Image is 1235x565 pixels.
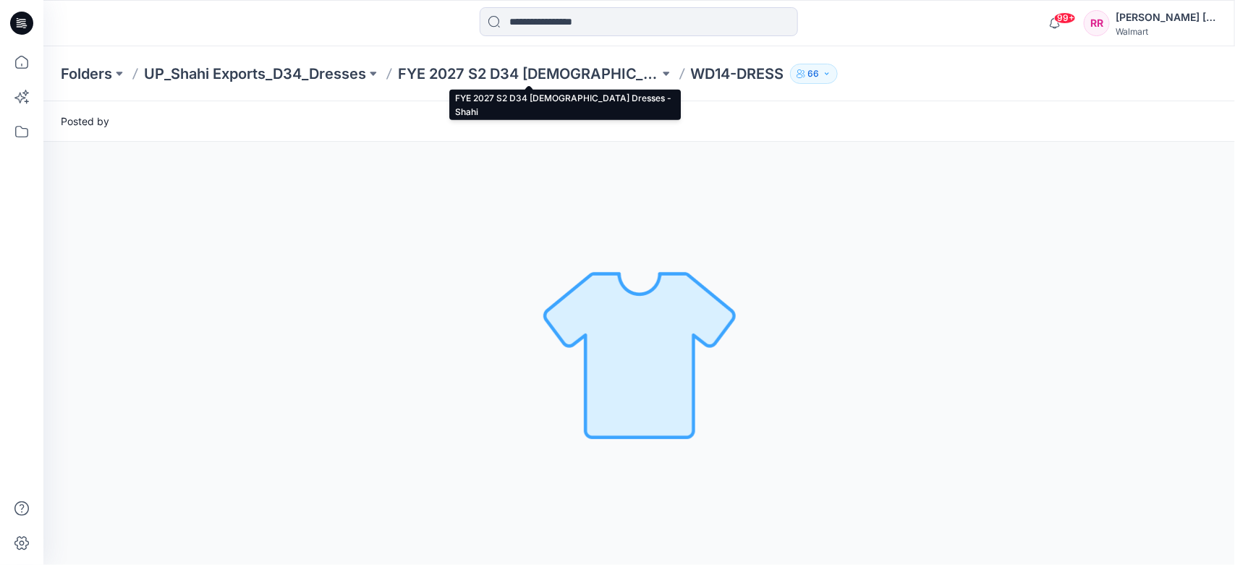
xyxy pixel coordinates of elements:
div: RR [1084,10,1110,36]
p: 66 [808,66,820,82]
img: No Outline [538,252,741,455]
div: [PERSON_NAME] [PERSON_NAME] [1116,9,1217,26]
span: Posted by [61,114,109,129]
a: FYE 2027 S2 D34 [DEMOGRAPHIC_DATA] Dresses - Shahi [398,64,659,84]
a: UP_Shahi Exports_D34_Dresses [144,64,366,84]
div: Walmart [1116,26,1217,37]
p: WD14-DRESS [691,64,784,84]
a: Folders [61,64,112,84]
button: 66 [790,64,838,84]
span: 99+ [1054,12,1076,24]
